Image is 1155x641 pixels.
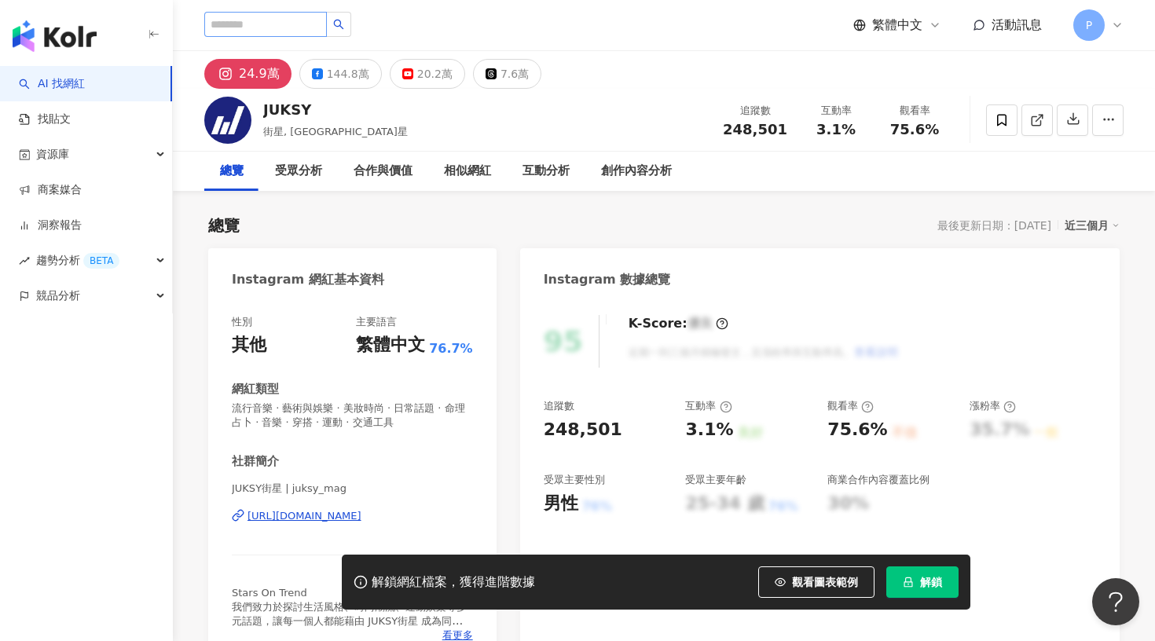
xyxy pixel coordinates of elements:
[390,59,465,89] button: 20.2萬
[232,333,266,357] div: 其他
[232,509,473,523] a: [URL][DOMAIN_NAME]
[890,122,939,137] span: 75.6%
[827,399,874,413] div: 觀看率
[19,76,85,92] a: searchAI 找網紅
[232,381,279,397] div: 網紅類型
[372,574,535,591] div: 解鎖網紅檔案，獲得進階數據
[827,418,887,442] div: 75.6%
[685,473,746,487] div: 受眾主要年齡
[19,112,71,127] a: 找貼文
[992,17,1042,32] span: 活動訊息
[327,63,369,85] div: 144.8萬
[522,162,570,181] div: 互動分析
[354,162,412,181] div: 合作與價值
[275,162,322,181] div: 受眾分析
[36,278,80,313] span: 競品分析
[723,121,787,137] span: 248,501
[204,59,291,89] button: 24.9萬
[544,418,622,442] div: 248,501
[19,182,82,198] a: 商案媒合
[544,492,578,516] div: 男性
[333,19,344,30] span: search
[885,103,944,119] div: 觀看率
[806,103,866,119] div: 互動率
[970,399,1016,413] div: 漲粉率
[356,333,425,357] div: 繁體中文
[827,473,929,487] div: 商業合作內容覆蓋比例
[816,122,856,137] span: 3.1%
[629,315,728,332] div: K-Score :
[36,243,119,278] span: 趨勢分析
[444,162,491,181] div: 相似網紅
[247,509,361,523] div: [URL][DOMAIN_NAME]
[13,20,97,52] img: logo
[232,271,384,288] div: Instagram 網紅基本資料
[36,137,69,172] span: 資源庫
[937,219,1051,232] div: 最後更新日期：[DATE]
[500,63,529,85] div: 7.6萬
[263,100,408,119] div: JUKSY
[19,255,30,266] span: rise
[685,418,733,442] div: 3.1%
[601,162,672,181] div: 創作內容分析
[723,103,787,119] div: 追蹤數
[429,340,473,357] span: 76.7%
[792,576,858,588] span: 觀看圖表範例
[208,214,240,236] div: 總覽
[417,63,453,85] div: 20.2萬
[232,401,473,430] span: 流行音樂 · 藝術與娛樂 · 美妝時尚 · 日常話題 · 命理占卜 · 音樂 · 穿搭 · 運動 · 交通工具
[544,473,605,487] div: 受眾主要性別
[239,63,280,85] div: 24.9萬
[1065,215,1120,236] div: 近三個月
[758,566,874,598] button: 觀看圖表範例
[544,399,574,413] div: 追蹤數
[232,482,473,496] span: JUKSY街星 | juksy_mag
[903,577,914,588] span: lock
[1086,16,1092,34] span: P
[685,399,731,413] div: 互動率
[872,16,922,34] span: 繁體中文
[83,253,119,269] div: BETA
[232,315,252,329] div: 性別
[356,315,397,329] div: 主要語言
[299,59,382,89] button: 144.8萬
[920,576,942,588] span: 解鎖
[263,126,408,137] span: 街星, [GEOGRAPHIC_DATA]星
[544,271,671,288] div: Instagram 數據總覽
[232,453,279,470] div: 社群簡介
[473,59,541,89] button: 7.6萬
[886,566,959,598] button: 解鎖
[204,97,251,144] img: KOL Avatar
[19,218,82,233] a: 洞察報告
[220,162,244,181] div: 總覽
